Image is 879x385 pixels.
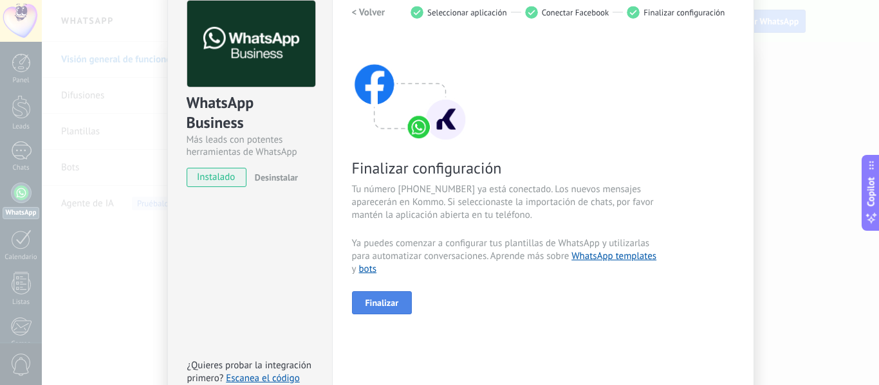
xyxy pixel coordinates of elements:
[643,8,725,17] span: Finalizar configuración
[352,158,658,178] span: Finalizar configuración
[187,359,312,384] span: ¿Quieres probar la integración primero?
[255,172,298,183] span: Desinstalar
[359,263,377,275] a: bots
[571,250,656,262] a: WhatsApp templates
[187,93,313,134] div: WhatsApp Business
[352,1,385,24] button: < Volver
[187,168,246,187] span: instalado
[187,134,313,158] div: Más leads con potentes herramientas de WhatsApp
[352,237,658,276] span: Ya puedes comenzar a configurar tus plantillas de WhatsApp y utilizarlas para automatizar convers...
[865,177,878,206] span: Copilot
[352,183,658,222] span: Tu número [PHONE_NUMBER] ya está conectado. Los nuevos mensajes aparecerán en Kommo. Si seleccion...
[427,8,507,17] span: Seleccionar aplicación
[542,8,609,17] span: Conectar Facebook
[187,1,315,87] img: logo_main.png
[365,298,399,307] span: Finalizar
[352,6,385,19] h2: < Volver
[352,39,468,142] img: connect with facebook
[352,291,412,314] button: Finalizar
[250,168,298,187] button: Desinstalar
